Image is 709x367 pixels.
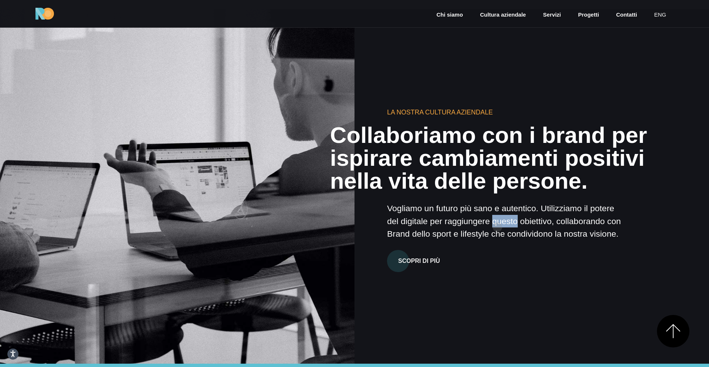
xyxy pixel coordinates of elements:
[387,250,451,272] button: Scopri di più
[653,11,667,19] a: eng
[479,11,527,19] a: Cultura aziendale
[542,11,562,19] a: Servizi
[330,124,683,192] h2: Collaboriamo con i brand per ispirare cambiamenti positivi nella vita delle persone.
[577,11,600,19] a: Progetti
[387,202,623,240] p: Vogliamo un futuro più sano e autentico. Utilizziamo il potere del digitale per raggiungere quest...
[35,8,54,20] img: Ride On Agency Logo
[436,11,464,19] a: Chi siamo
[387,255,451,265] a: Scopri di più
[615,11,638,19] a: Contatti
[387,107,623,117] h6: La nostra cultura aziendale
